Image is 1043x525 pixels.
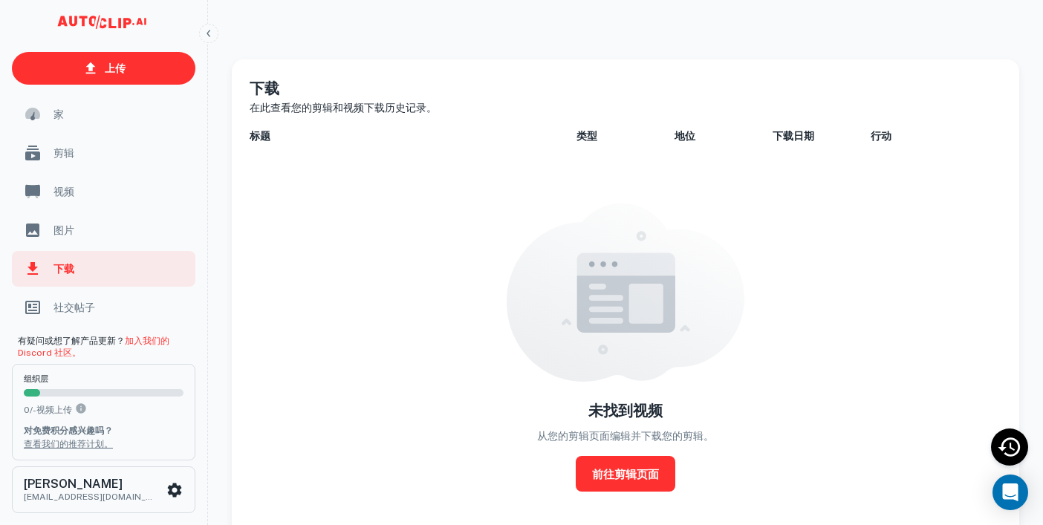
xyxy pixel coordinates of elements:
[12,251,195,287] a: 下载
[588,402,663,420] font: 未找到视频
[537,430,714,442] font: 从您的剪辑页面编辑并下载您的剪辑。
[675,130,695,142] font: 地位
[991,428,1028,466] div: 最近活动
[12,466,195,512] button: [PERSON_NAME][EMAIL_ADDRESS][DOMAIN_NAME]
[53,108,64,120] font: 家
[773,130,814,142] font: 下载日期
[24,439,113,449] a: 查看我们的推荐计划。
[75,402,87,414] svg: You can upload 10 videos per month on the creator tier. Upgrade to upload more.
[53,186,74,198] font: 视频
[871,130,891,142] font: 行动
[40,374,48,383] font: 层
[53,301,95,313] font: 社交帖子
[12,97,195,132] a: 家
[105,62,126,74] font: 上传
[12,174,195,209] a: 视频
[12,52,195,85] a: 上传
[507,203,744,382] img: empty content
[53,224,74,236] font: 图片
[992,475,1028,510] div: 打开 Intercom Messenger
[24,425,113,436] font: 对免费积分感兴趣吗？
[250,102,437,114] font: 在此查看您的剪辑和视频下载历史记录。
[53,147,74,159] font: 剪辑
[12,212,195,248] a: 图片
[592,468,659,480] font: 前往剪辑页面
[53,263,74,275] font: 下载
[18,336,125,346] font: 有疑问或想了解产品更新？
[250,79,279,97] font: 下载
[24,374,40,383] font: 组织
[12,364,195,460] button: 组织层0/-视频上传You can upload 10 videos per month on the creator tier. Upgrade to upload more.对免费积分感兴趣...
[576,130,597,142] font: 类型
[12,135,195,171] a: 剪辑
[24,492,175,502] font: [EMAIL_ADDRESS][DOMAIN_NAME]
[30,405,33,415] font: /
[12,290,195,325] a: 社交帖子
[250,130,270,142] font: 标题
[36,405,72,415] font: 视频上传
[24,477,123,491] font: [PERSON_NAME]
[576,456,675,492] a: 前往剪辑页面
[24,405,30,415] font: 0
[33,405,36,415] font: -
